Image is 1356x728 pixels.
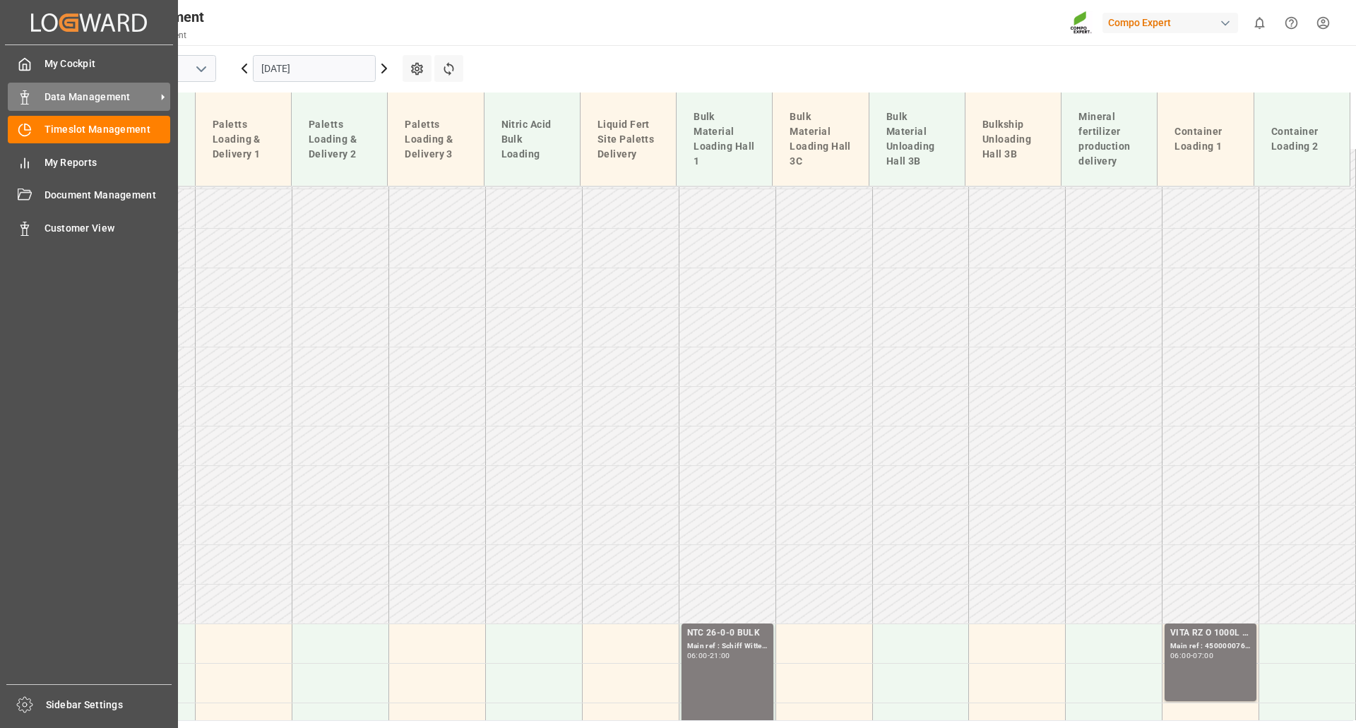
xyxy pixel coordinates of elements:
[784,104,857,174] div: Bulk Material Loading Hall 3C
[1193,652,1213,659] div: 07:00
[44,155,171,170] span: My Reports
[687,640,768,652] div: Main ref : Schiff Wittenheim 1/2, 20000000879
[8,50,170,78] a: My Cockpit
[8,214,170,241] a: Customer View
[708,652,710,659] div: -
[190,58,211,80] button: open menu
[8,181,170,209] a: Document Management
[977,112,1049,167] div: Bulkship Unloading Hall 3B
[207,112,280,167] div: Paletts Loading & Delivery 1
[687,626,768,640] div: NTC 26-0-0 BULK
[399,112,472,167] div: Paletts Loading & Delivery 3
[1073,104,1146,174] div: Mineral fertilizer production delivery
[688,104,761,174] div: Bulk Material Loading Hall 1
[1169,119,1242,160] div: Container Loading 1
[1102,9,1244,36] button: Compo Expert
[44,188,171,203] span: Document Management
[881,104,953,174] div: Bulk Material Unloading Hall 3B
[1191,652,1193,659] div: -
[1275,7,1307,39] button: Help Center
[253,55,376,82] input: DD.MM.YYYY
[1170,652,1191,659] div: 06:00
[687,652,708,659] div: 06:00
[710,652,730,659] div: 21:00
[303,112,376,167] div: Paletts Loading & Delivery 2
[1244,7,1275,39] button: show 0 new notifications
[44,56,171,71] span: My Cockpit
[1170,626,1251,640] div: VITA RZ O 1000L IBC MTO
[1170,640,1251,652] div: Main ref : 4500000762, 2000000481
[46,698,172,712] span: Sidebar Settings
[8,116,170,143] a: Timeslot Management
[44,90,156,105] span: Data Management
[592,112,665,167] div: Liquid Fert Site Paletts Delivery
[1070,11,1093,35] img: Screenshot%202023-09-29%20at%2010.02.21.png_1712312052.png
[1102,13,1238,33] div: Compo Expert
[8,148,170,176] a: My Reports
[44,122,171,137] span: Timeslot Management
[44,221,171,236] span: Customer View
[496,112,569,167] div: Nitric Acid Bulk Loading
[1266,119,1338,160] div: Container Loading 2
